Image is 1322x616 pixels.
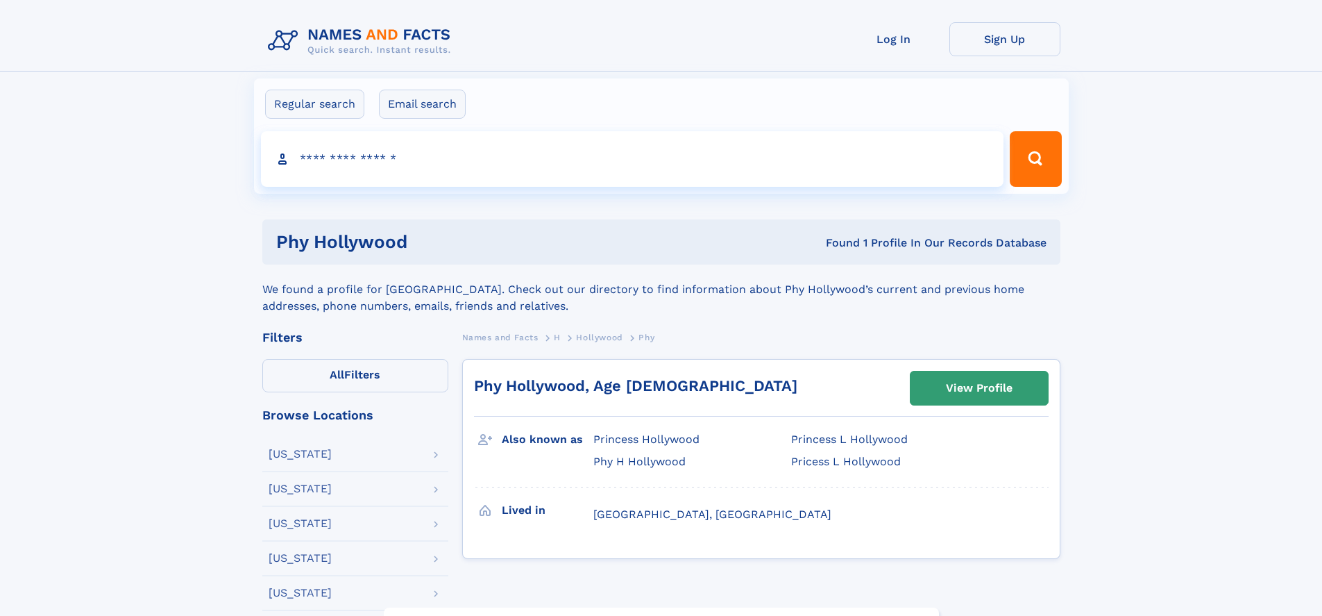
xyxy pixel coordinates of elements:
span: All [330,368,344,381]
img: Logo Names and Facts [262,22,462,60]
span: Phy H Hollywood [593,455,686,468]
label: Regular search [265,90,364,119]
a: View Profile [910,372,1048,405]
a: Names and Facts [462,328,539,346]
span: Pricess L Hollywood [791,455,901,468]
h1: phy hollywood [276,233,617,251]
a: Hollywood [576,328,622,346]
span: Princess L Hollywood [791,433,908,446]
h3: Lived in [502,499,593,522]
div: We found a profile for [GEOGRAPHIC_DATA]. Check out our directory to find information about Phy H... [262,265,1060,315]
div: View Profile [946,372,1012,404]
span: [GEOGRAPHIC_DATA], [GEOGRAPHIC_DATA] [593,508,831,521]
div: [US_STATE] [269,449,332,460]
div: Filters [262,331,448,344]
label: Email search [379,90,466,119]
a: Phy Hollywood, Age [DEMOGRAPHIC_DATA] [474,377,797,394]
div: [US_STATE] [269,553,332,564]
div: [US_STATE] [269,588,332,599]
a: Sign Up [949,22,1060,56]
div: [US_STATE] [269,518,332,529]
a: Log In [838,22,949,56]
h3: Also known as [502,428,593,451]
span: H [554,333,561,342]
div: [US_STATE] [269,483,332,494]
input: search input [261,131,1004,187]
span: Hollywood [576,333,622,342]
div: Browse Locations [262,409,448,422]
a: H [554,328,561,346]
span: Phy [638,333,654,342]
span: Princess Hollywood [593,433,700,446]
div: Found 1 Profile In Our Records Database [616,235,1046,251]
button: Search Button [1010,131,1061,187]
label: Filters [262,359,448,392]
